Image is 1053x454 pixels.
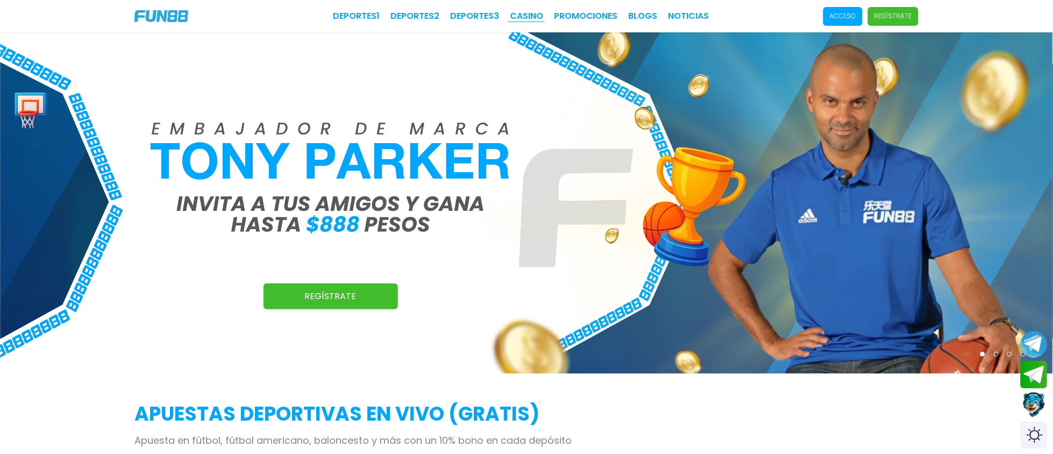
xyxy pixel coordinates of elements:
[668,10,709,23] a: NOTICIAS
[134,400,919,429] h2: APUESTAS DEPORTIVAS EN VIVO (gratis)
[450,10,499,23] a: Deportes3
[510,10,543,23] a: CASINO
[554,10,618,23] a: Promociones
[1021,422,1048,449] div: Switch theme
[134,10,188,22] img: Company Logo
[134,433,919,448] p: Apuesta en fútbol, fútbol americano, baloncesto y más con un 10% bono en cada depósito
[264,283,398,309] a: Regístrate
[830,11,856,21] p: Acceso
[874,11,912,21] p: Regístrate
[1021,330,1048,358] button: Join telegram channel
[390,10,439,23] a: Deportes2
[629,10,658,23] a: BLOGS
[1021,361,1048,389] button: Join telegram
[333,10,380,23] a: Deportes1
[1021,391,1048,419] button: Contact customer service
